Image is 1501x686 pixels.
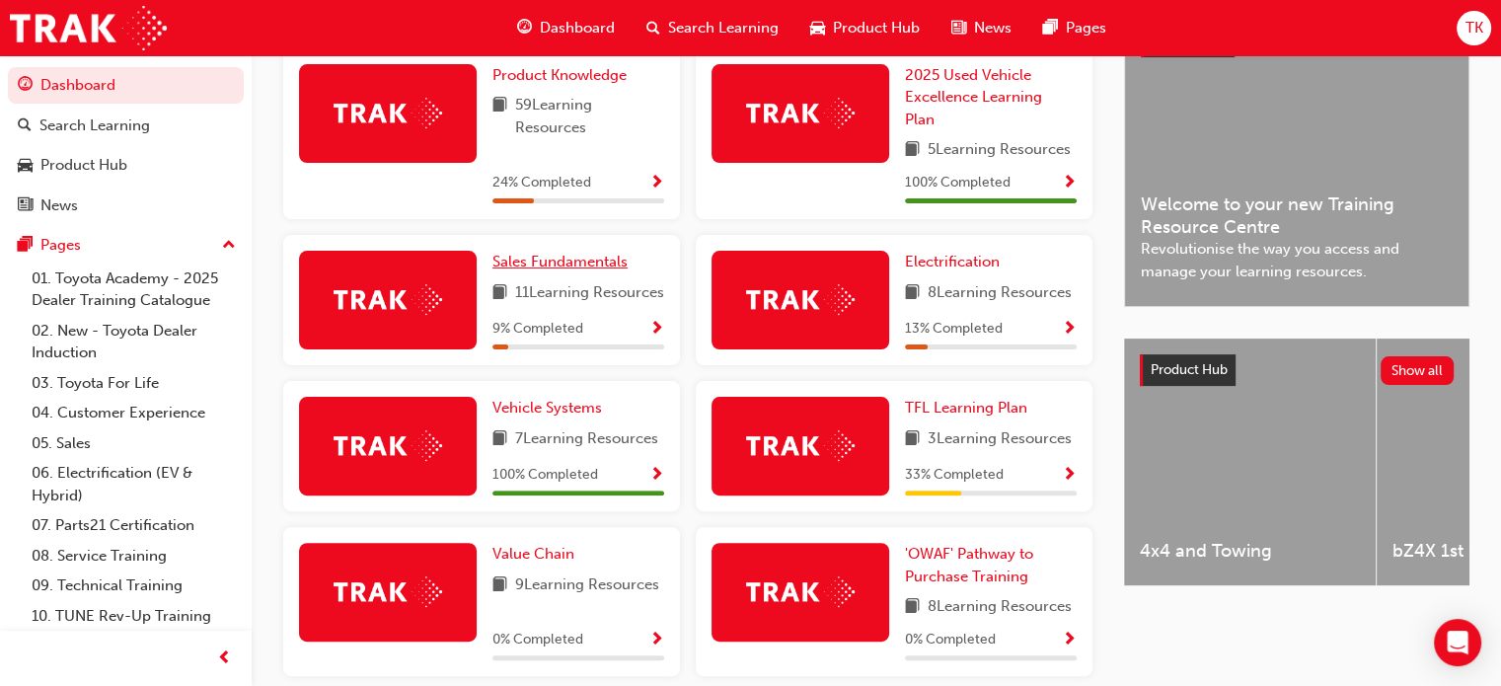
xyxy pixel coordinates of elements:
[905,545,1033,585] span: 'OWAF' Pathway to Purchase Training
[1062,317,1077,342] button: Show Progress
[746,430,855,461] img: Trak
[1124,339,1376,585] a: 4x4 and Towing
[649,467,664,485] span: Show Progress
[1062,171,1077,195] button: Show Progress
[810,16,825,40] span: car-icon
[492,399,602,417] span: Vehicle Systems
[631,8,794,48] a: search-iconSearch Learning
[928,281,1072,306] span: 8 Learning Resources
[905,543,1077,587] a: 'OWAF' Pathway to Purchase Training
[24,316,244,368] a: 02. New - Toyota Dealer Induction
[492,543,582,566] a: Value Chain
[1381,356,1455,385] button: Show all
[1141,193,1453,238] span: Welcome to your new Training Resource Centre
[928,427,1072,452] span: 3 Learning Resources
[515,94,664,138] span: 59 Learning Resources
[1434,619,1481,666] div: Open Intercom Messenger
[492,94,507,138] span: book-icon
[24,398,244,428] a: 04. Customer Experience
[1141,238,1453,282] span: Revolutionise the way you access and manage your learning resources.
[646,16,660,40] span: search-icon
[8,63,244,227] button: DashboardSearch LearningProduct HubNews
[746,284,855,315] img: Trak
[492,172,591,194] span: 24 % Completed
[905,172,1011,194] span: 100 % Completed
[1464,17,1482,39] span: TK
[515,427,658,452] span: 7 Learning Resources
[8,108,244,144] a: Search Learning
[492,573,507,598] span: book-icon
[833,17,920,39] span: Product Hub
[1062,467,1077,485] span: Show Progress
[492,66,627,84] span: Product Knowledge
[1062,175,1077,192] span: Show Progress
[649,463,664,488] button: Show Progress
[492,281,507,306] span: book-icon
[1066,17,1106,39] span: Pages
[8,227,244,264] button: Pages
[334,284,442,315] img: Trak
[1062,463,1077,488] button: Show Progress
[517,16,532,40] span: guage-icon
[1027,8,1122,48] a: pages-iconPages
[668,17,779,39] span: Search Learning
[492,397,610,419] a: Vehicle Systems
[905,595,920,620] span: book-icon
[746,576,855,607] img: Trak
[24,510,244,541] a: 07. Parts21 Certification
[928,138,1071,163] span: 5 Learning Resources
[905,64,1077,131] a: 2025 Used Vehicle Excellence Learning Plan
[649,321,664,339] span: Show Progress
[492,251,636,273] a: Sales Fundamentals
[492,64,635,87] a: Product Knowledge
[1140,354,1454,386] a: Product HubShow all
[540,17,615,39] span: Dashboard
[951,16,966,40] span: news-icon
[649,175,664,192] span: Show Progress
[217,647,232,671] span: prev-icon
[905,399,1027,417] span: TFL Learning Plan
[1062,628,1077,652] button: Show Progress
[1124,9,1469,307] a: Latest NewsShow allWelcome to your new Training Resource CentreRevolutionise the way you access a...
[8,147,244,184] a: Product Hub
[905,251,1008,273] a: Electrification
[8,188,244,224] a: News
[649,628,664,652] button: Show Progress
[1062,632,1077,649] span: Show Progress
[492,427,507,452] span: book-icon
[334,576,442,607] img: Trak
[18,197,33,215] span: news-icon
[1062,321,1077,339] span: Show Progress
[24,368,244,399] a: 03. Toyota For Life
[501,8,631,48] a: guage-iconDashboard
[928,595,1072,620] span: 8 Learning Resources
[905,464,1004,487] span: 33 % Completed
[24,458,244,510] a: 06. Electrification (EV & Hybrid)
[18,117,32,135] span: search-icon
[18,237,33,255] span: pages-icon
[24,601,244,632] a: 10. TUNE Rev-Up Training
[649,632,664,649] span: Show Progress
[24,541,244,572] a: 08. Service Training
[24,571,244,601] a: 09. Technical Training
[39,114,150,137] div: Search Learning
[1140,540,1360,563] span: 4x4 and Towing
[905,281,920,306] span: book-icon
[1151,361,1228,378] span: Product Hub
[40,194,78,217] div: News
[515,573,659,598] span: 9 Learning Resources
[905,318,1003,341] span: 13 % Completed
[24,428,244,459] a: 05. Sales
[905,427,920,452] span: book-icon
[334,430,442,461] img: Trak
[492,629,583,651] span: 0 % Completed
[905,253,1000,270] span: Electrification
[492,253,628,270] span: Sales Fundamentals
[222,233,236,259] span: up-icon
[18,77,33,95] span: guage-icon
[649,317,664,342] button: Show Progress
[24,264,244,316] a: 01. Toyota Academy - 2025 Dealer Training Catalogue
[40,154,127,177] div: Product Hub
[492,318,583,341] span: 9 % Completed
[905,397,1035,419] a: TFL Learning Plan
